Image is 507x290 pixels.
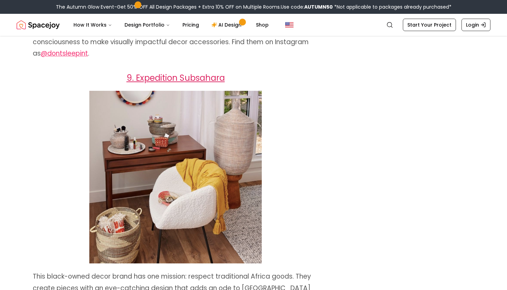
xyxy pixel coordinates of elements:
[127,72,225,84] a: 9. Expedition Subsahara
[56,3,451,10] div: The Autumn Glow Event-Get 50% OFF All Design Packages + Extra 10% OFF on Multiple Rooms.
[68,18,274,32] nav: Main
[304,3,333,10] b: AUTUMN50
[333,3,451,10] span: *Not applicable to packages already purchased*
[206,18,249,32] a: AI Design
[461,19,490,31] a: Login
[250,18,274,32] a: Shop
[41,49,88,58] a: @dontsleepint
[119,18,176,32] button: Design Portfolio
[17,18,60,32] a: Spacejoy
[177,18,205,32] a: Pricing
[17,18,60,32] img: Spacejoy Logo
[17,14,490,36] nav: Global
[281,3,333,10] span: Use code:
[68,18,118,32] button: How It Works
[403,19,456,31] a: Start Your Project
[285,21,294,29] img: United States
[89,91,262,263] img: Expedition Instagram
